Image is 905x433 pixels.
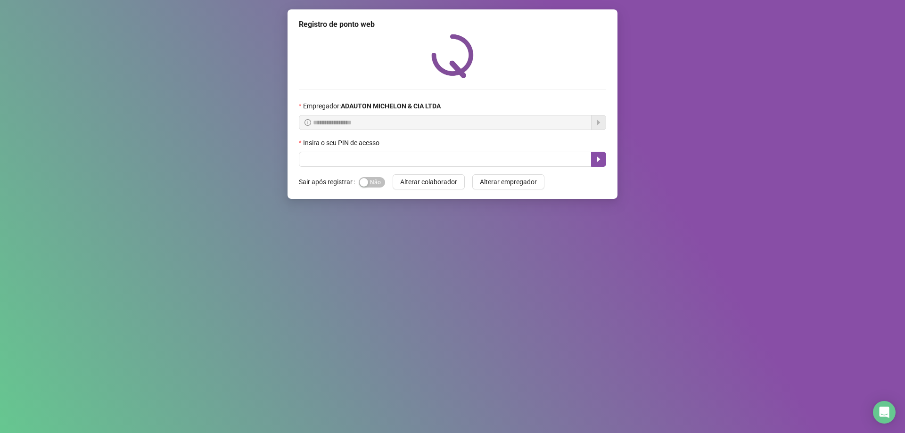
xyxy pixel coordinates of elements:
span: caret-right [595,155,602,163]
span: Empregador : [303,101,441,111]
span: Alterar colaborador [400,177,457,187]
div: Open Intercom Messenger [873,401,896,424]
strong: ADAUTON MICHELON & CIA LTDA [341,102,441,110]
span: info-circle [304,119,311,126]
label: Sair após registrar [299,174,359,189]
button: Alterar colaborador [393,174,465,189]
img: QRPoint [431,34,474,78]
span: Alterar empregador [480,177,537,187]
button: Alterar empregador [472,174,544,189]
label: Insira o seu PIN de acesso [299,138,386,148]
div: Registro de ponto web [299,19,606,30]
